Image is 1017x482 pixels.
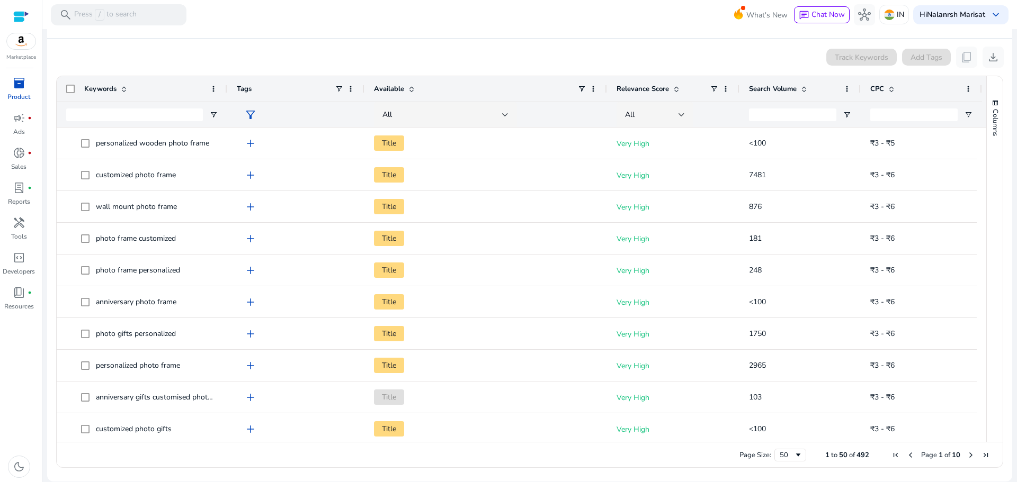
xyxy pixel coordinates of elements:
p: Resources [4,302,34,311]
span: ₹3 - ₹6 [870,170,895,180]
span: Title [374,135,404,151]
span: Page [921,450,937,460]
span: add [244,264,257,277]
span: 1 [939,450,943,460]
p: Very High [617,323,730,345]
input: Search Volume Filter Input [749,108,836,121]
span: add [244,137,257,150]
p: Very High [617,260,730,281]
button: Open Filter Menu [209,111,218,119]
p: Very High [617,355,730,377]
span: dark_mode [13,460,25,473]
p: Very High [617,165,730,186]
button: hub [854,4,875,25]
button: Open Filter Menu [964,111,973,119]
span: add [244,359,257,372]
span: Tags [237,84,252,94]
span: <100 [749,297,766,307]
span: to [831,450,837,460]
span: Title [374,262,404,278]
p: Ads [13,127,25,137]
p: Developers [3,267,35,276]
button: Open Filter Menu [843,111,851,119]
span: chat [799,10,809,21]
span: add [244,391,257,404]
span: lab_profile [13,181,25,194]
p: Very High [617,196,730,218]
span: Title [374,389,404,405]
span: download [987,51,1000,63]
span: personalized photo frame [96,360,180,370]
span: code_blocks [13,251,25,264]
span: wall mount photo frame [96,202,177,212]
span: Relevance Score [617,84,669,94]
span: 181 [749,233,762,243]
span: Title [374,421,404,436]
span: of [849,450,855,460]
span: 248 [749,265,762,275]
span: Title [374,358,404,373]
span: fiber_manual_record [28,290,32,295]
p: Very High [617,228,730,250]
span: 7481 [749,170,766,180]
p: Tools [11,232,27,241]
p: Hi [920,11,985,19]
p: Very High [617,133,730,154]
span: 2965 [749,360,766,370]
b: Nalanrsh Marisat [927,10,985,20]
span: Columns [991,109,1000,136]
span: Title [374,167,404,183]
span: anniversary photo frame [96,297,176,307]
p: Product [7,92,30,102]
span: ₹3 - ₹6 [870,202,895,212]
img: in.svg [884,10,895,20]
p: Very High [617,387,730,408]
span: campaign [13,112,25,124]
div: First Page [891,451,900,459]
span: <100 [749,138,766,148]
div: Previous Page [906,451,915,459]
span: Title [374,294,404,310]
span: What's New [746,6,788,24]
span: ₹3 - ₹6 [870,424,895,434]
span: Keywords [84,84,117,94]
span: Search Volume [749,84,797,94]
span: customized photo frame [96,170,176,180]
span: 492 [857,450,869,460]
span: 10 [952,450,960,460]
span: inventory_2 [13,77,25,89]
p: Very High [617,292,730,313]
span: customized photo gifts [96,424,172,434]
div: 50 [780,450,794,460]
span: Title [374,199,404,214]
span: search [59,8,72,21]
input: Keywords Filter Input [66,108,203,121]
input: CPC Filter Input [870,108,958,121]
span: Available [374,84,404,94]
span: Title [374,326,404,341]
span: 103 [749,392,762,402]
span: add [244,169,257,181]
span: add [244,296,257,308]
span: of [944,450,950,460]
span: add [244,201,257,213]
p: Reports [8,197,30,206]
span: Chat Now [811,10,845,20]
span: CPC [870,84,884,94]
span: 1 [825,450,829,460]
p: Marketplace [6,53,36,61]
span: book_4 [13,286,25,299]
span: donut_small [13,147,25,159]
span: ₹3 - ₹6 [870,360,895,370]
span: ₹3 - ₹6 [870,265,895,275]
span: personalized wooden photo frame [96,138,209,148]
span: 1750 [749,329,766,339]
span: 50 [839,450,847,460]
span: add [244,232,257,245]
p: Press to search [74,9,137,21]
span: fiber_manual_record [28,186,32,190]
span: photo frame personalized [96,265,180,275]
span: Title [374,231,404,246]
span: keyboard_arrow_down [989,8,1002,21]
span: 876 [749,202,762,212]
